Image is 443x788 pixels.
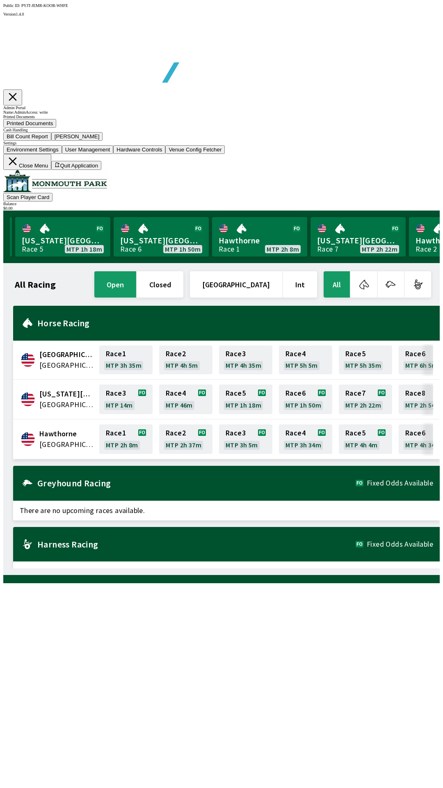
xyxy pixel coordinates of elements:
[51,161,101,170] button: Quit Application
[159,346,212,374] a: Race2MTP 4h 5m
[267,246,299,252] span: MTP 2h 8m
[279,424,332,454] a: Race4MTP 3h 34m
[3,132,51,141] button: Bill Count Report
[367,480,433,486] span: Fixed Odds Available
[190,271,282,298] button: [GEOGRAPHIC_DATA]
[279,346,332,374] a: Race4MTP 5h 5m
[51,132,103,141] button: [PERSON_NAME]
[106,362,142,369] span: MTP 3h 35m
[66,246,102,252] span: MTP 1h 18m
[22,16,258,103] img: global tote logo
[285,402,321,408] span: MTP 1h 50m
[3,206,440,211] div: $ 0.00
[405,442,441,448] span: MTP 4h 34m
[317,246,338,252] div: Race 7
[3,202,440,206] div: Balance
[219,424,272,454] a: Race3MTP 3h 5m
[37,541,356,547] h2: Harness Racing
[3,128,440,132] div: Cash Handling
[345,362,381,369] span: MTP 5h 35m
[22,246,43,252] div: Race 5
[212,217,307,257] a: HawthorneRace 1MTP 2h 8m
[13,561,440,581] span: There are no upcoming races available.
[137,271,183,298] button: closed
[120,235,202,246] span: [US_STATE][GEOGRAPHIC_DATA]
[94,271,136,298] button: open
[39,389,94,399] span: Delaware Park
[165,246,201,252] span: MTP 1h 50m
[113,145,165,154] button: Hardware Controls
[3,110,440,115] div: Name: Admin Access: write
[367,541,433,547] span: Fixed Odds Available
[166,350,186,357] span: Race 2
[106,390,126,396] span: Race 3
[226,350,246,357] span: Race 3
[39,349,94,360] span: Canterbury Park
[106,350,126,357] span: Race 1
[99,346,153,374] a: Race1MTP 3h 35m
[285,362,318,369] span: MTP 5h 5m
[166,442,201,448] span: MTP 2h 37m
[106,430,126,436] span: Race 1
[324,271,350,298] button: All
[3,145,62,154] button: Environment Settings
[226,442,258,448] span: MTP 3h 5m
[106,442,138,448] span: MTP 2h 8m
[226,362,261,369] span: MTP 4h 35m
[285,350,306,357] span: Race 4
[39,399,94,410] span: United States
[339,346,392,374] a: Race5MTP 5h 35m
[165,145,225,154] button: Venue Config Fetcher
[405,362,438,369] span: MTP 6h 5m
[22,235,104,246] span: [US_STATE][GEOGRAPHIC_DATA]
[345,430,365,436] span: Race 5
[226,402,261,408] span: MTP 1h 18m
[226,430,246,436] span: Race 3
[3,154,51,170] button: Close Menu
[219,235,301,246] span: Hawthorne
[345,442,378,448] span: MTP 4h 4m
[285,442,321,448] span: MTP 3h 34m
[3,115,440,119] div: Printed Documents
[283,271,317,298] button: Int
[405,350,425,357] span: Race 6
[39,439,94,450] span: United States
[405,402,441,408] span: MTP 2h 54m
[285,390,306,396] span: Race 6
[3,12,440,16] div: Version 1.4.0
[39,360,94,371] span: United States
[21,3,68,8] span: PYJT-JEMR-KOOR-WHFE
[416,246,437,252] div: Race 2
[37,480,356,486] h2: Greyhound Racing
[120,246,142,252] div: Race 6
[405,430,425,436] span: Race 6
[3,3,440,8] div: Public ID:
[3,193,53,202] button: Scan Player Card
[166,430,186,436] span: Race 2
[3,141,440,145] div: Settings
[226,390,246,396] span: Race 5
[99,385,153,414] a: Race3MTP 14m
[317,235,399,246] span: [US_STATE][GEOGRAPHIC_DATA]
[405,390,425,396] span: Race 8
[345,390,365,396] span: Race 7
[37,320,433,326] h2: Horse Racing
[311,217,406,257] a: [US_STATE][GEOGRAPHIC_DATA]Race 7MTP 2h 22m
[106,402,133,408] span: MTP 14m
[13,501,440,520] span: There are no upcoming races available.
[15,217,110,257] a: [US_STATE][GEOGRAPHIC_DATA]Race 5MTP 1h 18m
[3,119,56,128] button: Printed Documents
[62,145,114,154] button: User Management
[362,246,397,252] span: MTP 2h 22m
[159,424,212,454] a: Race2MTP 2h 37m
[39,428,94,439] span: Hawthorne
[279,385,332,414] a: Race6MTP 1h 50m
[285,430,306,436] span: Race 4
[166,402,193,408] span: MTP 46m
[3,170,107,192] img: venue logo
[219,346,272,374] a: Race3MTP 4h 35m
[166,390,186,396] span: Race 4
[15,281,56,288] h1: All Racing
[99,424,153,454] a: Race1MTP 2h 8m
[345,350,365,357] span: Race 5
